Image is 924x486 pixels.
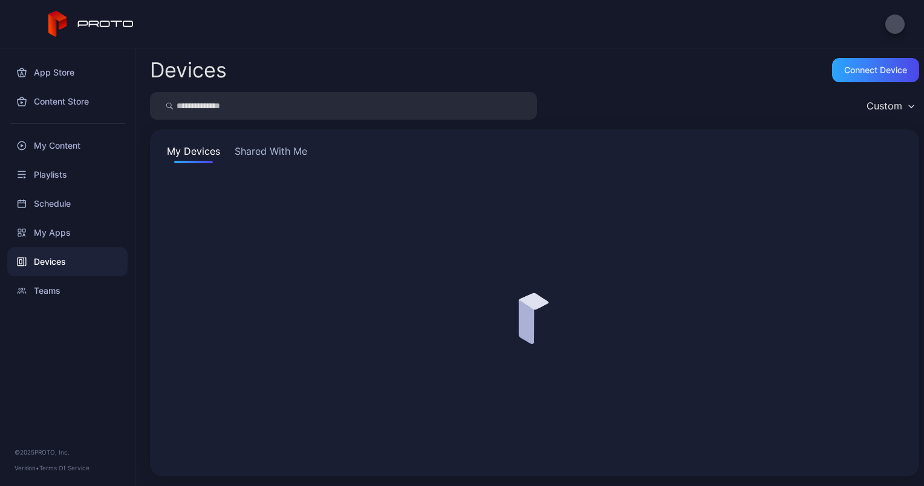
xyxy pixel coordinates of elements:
a: My Apps [7,218,128,247]
a: Teams [7,276,128,305]
button: Custom [861,92,919,120]
div: © 2025 PROTO, Inc. [15,447,120,457]
div: Connect device [844,65,907,75]
div: Custom [867,100,902,112]
a: Schedule [7,189,128,218]
a: My Content [7,131,128,160]
button: Connect device [832,58,919,82]
a: Playlists [7,160,128,189]
button: My Devices [164,144,223,163]
button: Shared With Me [232,144,310,163]
h2: Devices [150,59,227,81]
a: App Store [7,58,128,87]
span: Version • [15,464,39,471]
a: Terms Of Service [39,464,89,471]
a: Devices [7,247,128,276]
a: Content Store [7,87,128,116]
